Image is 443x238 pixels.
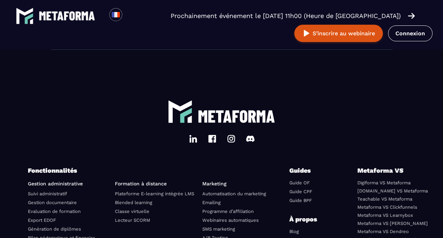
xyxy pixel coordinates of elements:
a: Webinaires automatiques [202,218,259,223]
a: Metaforma VS Dendreo [357,229,409,234]
a: Metaforma VS Learnybox [357,213,413,218]
p: Metaforma VS [357,166,416,175]
img: arrow-right [408,12,415,20]
p: Prochainement événement le [DATE] 11h00 (Heure de [GEOGRAPHIC_DATA]) [171,11,401,21]
img: fr [111,10,120,19]
p: Formation à distance [115,181,197,186]
img: logo [198,110,275,123]
a: Teachable VS Metaforma [357,196,412,202]
a: Classe virtuelle [115,209,149,214]
p: Fonctionnalités [28,166,290,175]
a: Automatisation du marketing [202,191,266,196]
input: Search for option [128,12,134,20]
button: S’inscrire au webinaire [294,25,383,42]
p: À propos [289,214,352,224]
img: logo [168,99,192,124]
a: Digiforma VS Metaforma [357,180,411,185]
img: discord [246,135,254,143]
div: Search for option [122,8,140,24]
img: facebook [208,135,216,143]
a: Gestion documentaire [28,200,77,205]
a: Emailing [202,200,221,205]
a: Guide CPF [289,189,312,194]
a: [DOMAIN_NAME] VS Metaforma [357,188,428,194]
img: linkedin [189,135,197,143]
a: Programme d’affiliation [202,209,254,214]
a: Evaluation de formation [28,209,81,214]
a: Guide OF [289,180,310,185]
a: Suivi administratif [28,191,67,196]
p: Gestion administrative [28,181,110,186]
p: Guides [289,166,332,175]
p: Marketing [202,181,284,186]
a: Blended learning [115,200,152,205]
img: instagram [227,135,235,143]
a: Export EDOF [28,218,56,223]
a: Plateforme E-learning intégrée LMS [115,191,194,196]
img: logo [16,7,33,25]
a: Metaforma VS [PERSON_NAME] [357,221,428,226]
a: Génération de diplômes [28,226,81,232]
a: Connexion [388,25,432,41]
a: Metaforma VS Clickfunnels [357,204,417,210]
a: Lecteur SCORM [115,218,150,223]
a: Blog [289,229,299,234]
img: play [302,29,311,38]
a: Guide BPF [289,198,312,203]
img: logo [39,11,95,20]
a: SMS marketing [202,226,235,232]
